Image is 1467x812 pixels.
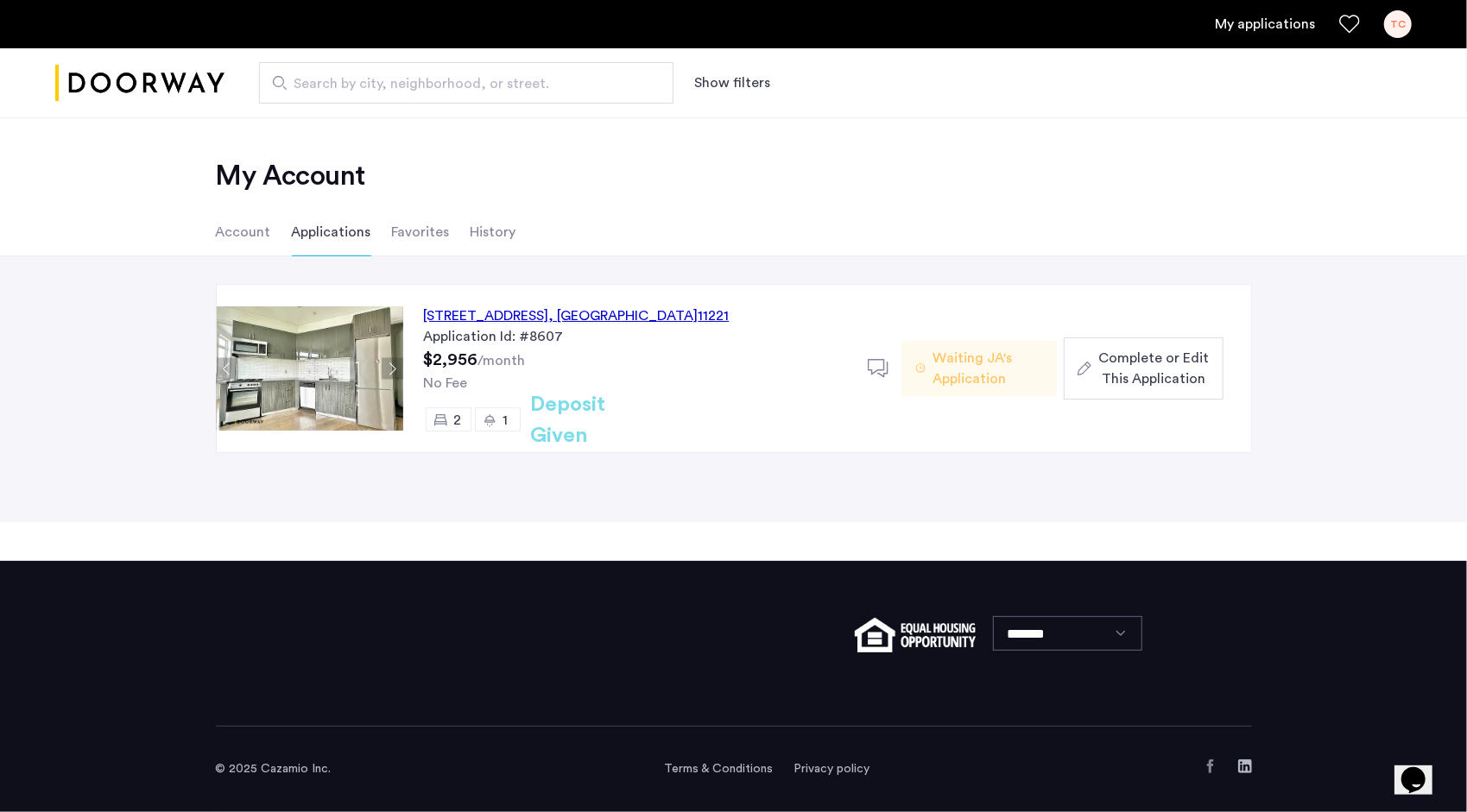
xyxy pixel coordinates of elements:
[1238,759,1252,773] a: LinkedIn
[1098,348,1209,389] span: Complete or Edit This Application
[424,376,468,390] span: No Fee
[424,326,847,347] div: Application Id: #8607
[478,354,526,368] sub: /month
[216,763,332,775] span: © 2025 Cazamio Inc.
[471,208,516,256] li: History
[392,208,450,256] li: Favorites
[55,51,224,116] a: Cazamio logo
[1339,14,1360,35] a: Favorites
[454,413,462,427] span: 2
[1064,337,1223,400] button: button
[855,618,975,652] img: equal-housing.png
[55,51,224,116] img: logo
[531,389,668,451] h2: Deposit Given
[216,208,271,256] li: Account
[292,208,371,256] li: Applications
[217,306,403,431] img: Apartment photo
[665,760,774,777] a: Terms and conditions
[216,159,1252,193] h2: My Account
[549,309,699,323] span: , [GEOGRAPHIC_DATA]
[424,351,478,368] span: $2,956
[424,305,730,326] div: [STREET_ADDRESS] 11221
[294,73,625,94] span: Search by city, neighborhood, or street.
[1204,759,1217,773] a: Facebook
[503,413,509,427] span: 1
[382,358,403,380] button: Next apartment
[933,348,1043,389] span: Waiting JA's Application
[259,62,673,104] input: Apartment Search
[217,358,238,380] button: Previous apartment
[1394,743,1450,795] iframe: chat widget
[794,760,870,777] a: Privacy policy
[993,616,1142,651] select: Language select
[1215,14,1315,35] a: My application
[694,72,770,93] button: Show or hide filters
[1384,10,1412,38] div: TC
